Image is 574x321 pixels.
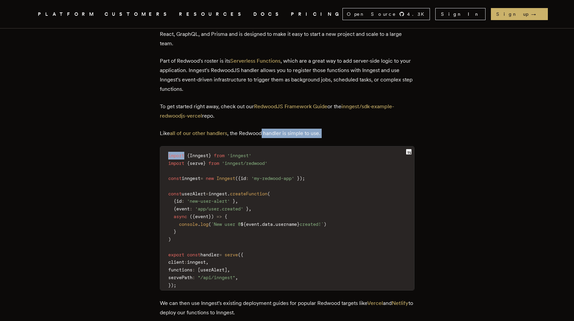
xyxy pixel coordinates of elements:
span: : [184,259,187,265]
span: ) [211,214,214,219]
span: new [206,176,214,181]
span: ) [171,282,174,288]
span: , [227,267,230,272]
span: import [168,160,184,166]
span: } [208,214,211,219]
span: } [233,198,235,204]
span: 'my-redwood-app' [251,176,294,181]
span: { [174,206,176,211]
span: log [200,221,208,227]
span: ( [238,252,241,257]
span: } [174,229,176,234]
span: 4.3 K [407,11,428,17]
span: inngest [182,176,200,181]
span: event [246,221,259,227]
span: event [195,214,208,219]
span: console [179,221,198,227]
span: : [190,206,192,211]
span: servePath [168,275,192,280]
a: RedwoodJS Framework Guide [254,103,327,110]
span: } [246,206,249,211]
span: import [168,153,184,158]
span: userAlert [200,267,225,272]
span: async [174,214,187,219]
span: ) [300,176,302,181]
span: = [200,176,203,181]
span: [ [198,267,200,272]
span: ${ [241,221,246,227]
span: from [214,153,225,158]
span: data [262,221,273,227]
span: , [249,206,251,211]
span: Inngest [190,153,208,158]
span: ) [168,237,171,242]
span: { [225,214,227,219]
button: PLATFORM [38,10,97,18]
span: inngest [208,191,227,196]
span: ( [267,191,270,196]
span: inngest [187,259,206,265]
aside: To get started right away, check out our or the repo. [160,102,414,121]
a: Sign up [491,8,548,20]
span: } [203,160,206,166]
span: : [192,267,195,272]
span: serve [190,160,203,166]
span: handler [200,252,219,257]
span: = [206,191,208,196]
span: event [176,206,190,211]
a: CUSTOMERS [105,10,171,18]
p: Part of Redwood's roster is its , which are a great way to add server-side logic to your applicat... [160,56,414,94]
span: functions [168,267,192,272]
span: ( [235,176,238,181]
a: Sign In [435,8,486,20]
span: , [206,259,208,265]
span: createFunction [230,191,267,196]
span: const [168,176,182,181]
a: all of our other handlers [170,130,227,136]
span: 'inngest/redwood' [222,160,267,166]
a: Netlify [392,300,408,306]
span: const [187,252,200,257]
span: . [259,221,262,227]
span: { [187,153,190,158]
span: const [168,191,182,196]
span: 'app/user.created' [195,206,243,211]
span: => [216,214,222,219]
span: . [273,221,275,227]
span: → [531,11,543,17]
span: created! [300,221,321,227]
span: id [241,176,246,181]
span: , [235,275,238,280]
span: ; [174,282,176,288]
span: = [219,252,222,257]
span: ; [302,176,305,181]
p: Like , the Redwood handler is simple to use. [160,129,414,138]
span: . [198,221,200,227]
span: New user @ [214,221,241,227]
span: } [168,282,171,288]
a: inngest/sdk-example-redwoodjs-vercel [160,103,394,119]
span: from [208,160,219,166]
span: } [297,221,300,227]
span: ( [208,221,211,227]
span: userAlert [182,191,206,196]
span: client [168,259,184,265]
span: : [182,198,184,204]
span: ` [211,221,214,227]
span: ) [324,221,326,227]
span: : [246,176,249,181]
span: ] [225,267,227,272]
span: { [192,214,195,219]
a: PRICING [291,10,342,18]
span: export [168,252,184,257]
span: 'new-user-alert' [187,198,230,204]
span: { [241,252,243,257]
span: Open Source [347,11,396,17]
p: Redwood is an opinionated, full-stack, JavaScript/TypeScript web application framework. It's buil... [160,20,414,48]
span: , [235,198,238,204]
span: { [238,176,241,181]
span: { [174,198,176,204]
a: DOCS [253,10,283,18]
span: } [208,153,211,158]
